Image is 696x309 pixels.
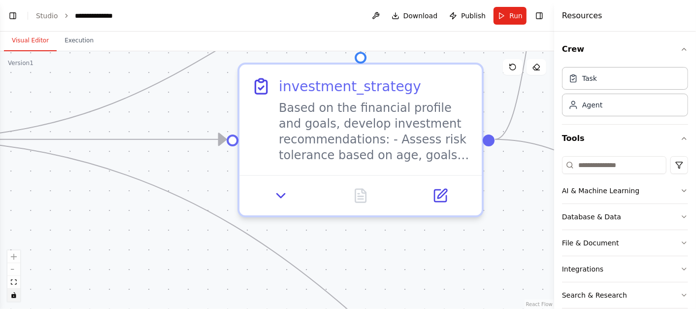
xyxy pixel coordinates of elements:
[562,290,627,300] div: Search & Research
[562,10,602,22] h4: Resources
[237,63,484,217] div: investment_strategyBased on the financial profile and goals, develop investment recommendations: ...
[494,7,527,25] button: Run
[562,63,688,124] div: Crew
[4,31,57,51] button: Visual Editor
[36,11,124,21] nav: breadcrumb
[6,9,20,23] button: Show left sidebar
[406,184,474,207] button: Open in side panel
[532,9,546,23] button: Hide right sidebar
[562,264,603,274] div: Integrations
[562,238,619,248] div: File & Document
[279,76,421,96] div: investment_strategy
[36,12,58,20] a: Studio
[582,73,597,83] div: Task
[445,7,490,25] button: Publish
[403,11,438,21] span: Download
[562,204,688,230] button: Database & Data
[582,100,602,110] div: Agent
[279,100,470,163] div: Based on the financial profile and goals, develop investment recommendations: - Assess risk toler...
[509,11,523,21] span: Run
[562,256,688,282] button: Integrations
[461,11,486,21] span: Publish
[319,184,402,207] button: No output available
[7,289,20,302] button: toggle interactivity
[562,35,688,63] button: Crew
[562,186,639,196] div: AI & Machine Learning
[562,212,621,222] div: Database & Data
[7,276,20,289] button: fit view
[526,302,553,307] a: React Flow attribution
[8,59,33,67] div: Version 1
[388,7,442,25] button: Download
[562,125,688,152] button: Tools
[7,263,20,276] button: zoom out
[562,178,688,204] button: AI & Machine Learning
[562,230,688,256] button: File & Document
[7,250,20,302] div: React Flow controls
[57,31,101,51] button: Execution
[562,282,688,308] button: Search & Research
